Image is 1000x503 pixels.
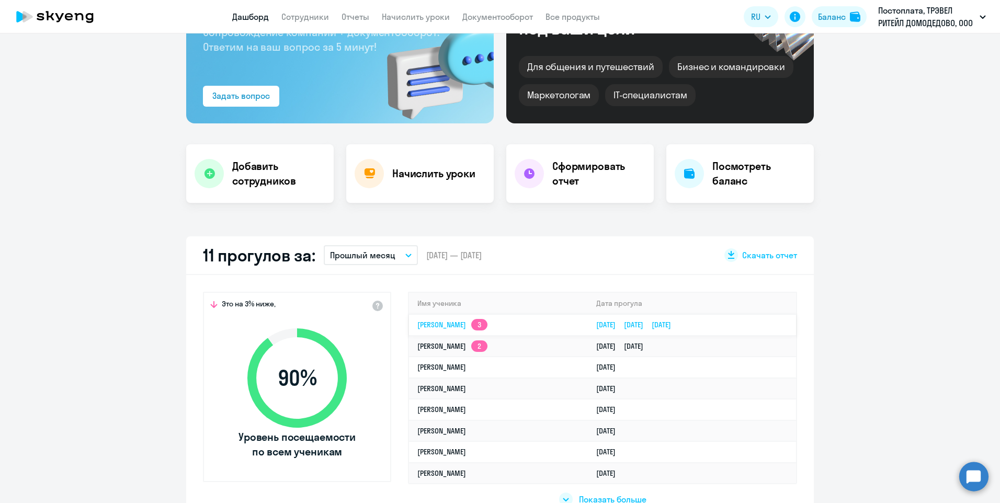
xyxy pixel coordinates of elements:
[596,405,624,414] a: [DATE]
[382,12,450,22] a: Начислить уроки
[409,293,588,314] th: Имя ученика
[471,319,487,330] app-skyeng-badge: 3
[605,84,695,106] div: IT-специалистам
[417,447,466,456] a: [PERSON_NAME]
[596,447,624,456] a: [DATE]
[372,6,494,123] img: bg-img
[471,340,487,352] app-skyeng-badge: 2
[546,12,600,22] a: Все продукты
[237,365,357,391] span: 90 %
[878,4,975,29] p: Постоплата, ТРЭВЕЛ РИТЕЙЛ ДОМОДЕДОВО, ООО
[232,12,269,22] a: Дашборд
[417,341,487,351] a: [PERSON_NAME]2
[426,249,482,261] span: [DATE] — [DATE]
[744,6,778,27] button: RU
[222,299,276,312] span: Это на 3% ниже,
[417,405,466,414] a: [PERSON_NAME]
[596,384,624,393] a: [DATE]
[742,249,797,261] span: Скачать отчет
[342,12,369,22] a: Отчеты
[818,10,846,23] div: Баланс
[596,468,624,478] a: [DATE]
[850,12,860,22] img: balance
[417,384,466,393] a: [PERSON_NAME]
[712,159,805,188] h4: Посмотреть баланс
[417,320,487,329] a: [PERSON_NAME]3
[203,86,279,107] button: Задать вопрос
[596,341,652,351] a: [DATE][DATE]
[330,249,395,261] p: Прошлый месяц
[552,159,645,188] h4: Сформировать отчет
[519,84,599,106] div: Маркетологам
[519,56,663,78] div: Для общения и путешествий
[588,293,796,314] th: Дата прогула
[873,4,991,29] button: Постоплата, ТРЭВЕЛ РИТЕЙЛ ДОМОДЕДОВО, ООО
[596,320,679,329] a: [DATE][DATE][DATE]
[812,6,867,27] button: Балансbalance
[462,12,533,22] a: Документооборот
[417,362,466,372] a: [PERSON_NAME]
[669,56,793,78] div: Бизнес и командировки
[392,166,475,181] h4: Начислить уроки
[596,426,624,436] a: [DATE]
[417,426,466,436] a: [PERSON_NAME]
[519,2,698,37] div: Курсы английского под ваши цели
[232,159,325,188] h4: Добавить сотрудников
[417,468,466,478] a: [PERSON_NAME]
[237,430,357,459] span: Уровень посещаемости по всем ученикам
[751,10,760,23] span: RU
[596,362,624,372] a: [DATE]
[212,89,270,102] div: Задать вопрос
[203,245,315,266] h2: 11 прогулов за:
[281,12,329,22] a: Сотрудники
[324,245,418,265] button: Прошлый месяц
